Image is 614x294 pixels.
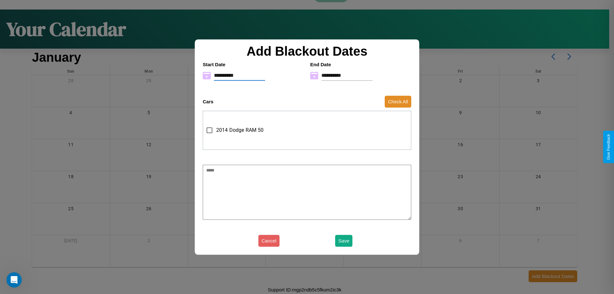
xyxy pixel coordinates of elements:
h2: Add Blackout Dates [200,44,414,59]
button: Save [335,235,352,247]
h4: End Date [310,62,411,67]
h4: Cars [203,99,213,104]
div: Give Feedback [606,134,611,160]
iframe: Intercom live chat [6,272,22,288]
span: 2014 Dodge RAM 50 [216,126,264,134]
h4: Start Date [203,62,304,67]
button: Cancel [258,235,280,247]
button: Check All [385,96,411,107]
